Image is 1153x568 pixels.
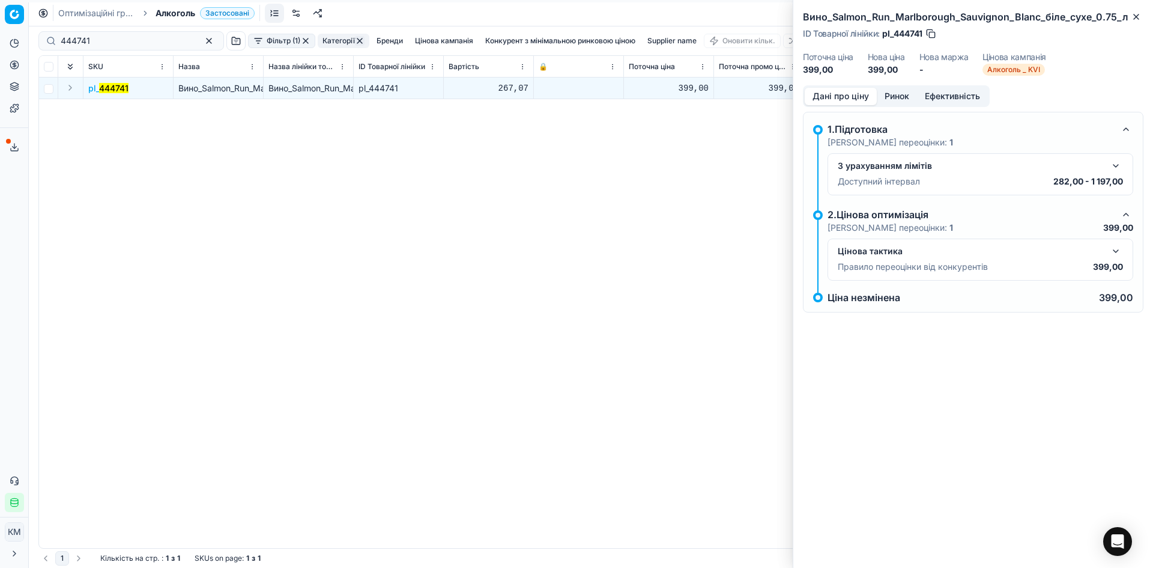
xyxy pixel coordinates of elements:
[61,35,192,47] input: Пошук по SKU або назві
[88,62,103,72] span: SKU
[828,222,953,234] p: [PERSON_NAME] переоцінки:
[919,53,969,61] dt: Нова маржа
[166,554,169,563] strong: 1
[156,7,255,19] span: АлкогольЗастосовані
[195,554,244,563] span: SKUs on page :
[252,554,255,563] strong: з
[917,88,988,105] button: Ефективність
[38,551,53,566] button: Go to previous page
[828,136,953,148] p: [PERSON_NAME] переоцінки:
[783,34,849,48] button: Призначити
[629,62,675,72] span: Поточна ціна
[88,82,129,94] span: pl_
[982,53,1046,61] dt: Цінова кампанія
[268,82,348,94] div: Вино_Salmon_Run_Marlborough_Sauvignon_Blanc_біле_сухе_0.75_л
[178,83,446,93] span: Вино_Salmon_Run_Marlborough_Sauvignon_Blanc_біле_сухе_0.75_л
[828,207,1114,222] div: 2.Цінова оптимізація
[803,29,880,38] span: ID Товарної лінійки :
[71,551,86,566] button: Go to next page
[868,64,905,76] dd: 399,00
[1103,527,1132,556] div: Open Intercom Messenger
[200,7,255,19] span: Застосовані
[5,522,24,542] button: КM
[838,261,988,273] p: Правило переоцінки від конкурентів
[1103,222,1133,234] p: 399,00
[258,554,261,563] strong: 1
[55,551,69,566] button: 1
[982,64,1045,76] span: Алкоголь _ KVI
[38,551,86,566] nav: pagination
[178,62,200,72] span: Назва
[100,554,159,563] span: Кількість на стр.
[539,62,548,72] span: 🔒
[803,10,1143,24] h2: Вино_Salmon_Run_Marlborough_Sauvignon_Blanc_біле_сухе_0.75_л
[372,34,408,48] button: Бренди
[719,82,799,94] div: 399,00
[63,60,77,74] button: Expand all
[629,82,709,94] div: 399,00
[1099,293,1133,302] p: 399,00
[58,7,255,19] nav: breadcrumb
[719,62,787,72] span: Поточна промо ціна
[99,83,129,93] mark: 444741
[838,245,1104,257] div: Цінова тактика
[803,53,853,61] dt: Поточна ціна
[410,34,478,48] button: Цінова кампанія
[480,34,640,48] button: Конкурент з мінімальною ринковою ціною
[171,554,175,563] strong: з
[318,34,369,48] button: Категорії
[156,7,195,19] span: Алкоголь
[704,34,781,48] button: Оновити кільк.
[100,554,180,563] div: :
[877,88,917,105] button: Ринок
[805,88,877,105] button: Дані про ціну
[868,53,905,61] dt: Нова ціна
[268,62,336,72] span: Назва лінійки товарів
[949,222,953,233] strong: 1
[919,64,969,76] dd: -
[838,160,1104,172] div: З урахуванням лімітів
[803,64,853,76] dd: 399,00
[177,554,180,563] strong: 1
[838,176,920,188] p: Доступний інтервал
[58,7,135,19] a: Оптимізаційні групи
[63,81,77,95] button: Expand
[246,554,249,563] strong: 1
[359,82,438,94] div: pl_444741
[449,82,528,94] div: 267,07
[643,34,701,48] button: Supplier name
[5,523,23,541] span: КM
[828,122,1114,136] div: 1.Підготовка
[949,137,953,147] strong: 1
[1093,261,1123,273] p: 399,00
[248,34,315,48] button: Фільтр (1)
[88,82,129,94] button: pl_444741
[882,28,922,40] span: pl_444741
[828,293,900,302] p: Ціна незмінена
[449,62,479,72] span: Вартість
[1053,176,1123,188] p: 282,00 - 1 197,00
[359,62,425,72] span: ID Товарної лінійки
